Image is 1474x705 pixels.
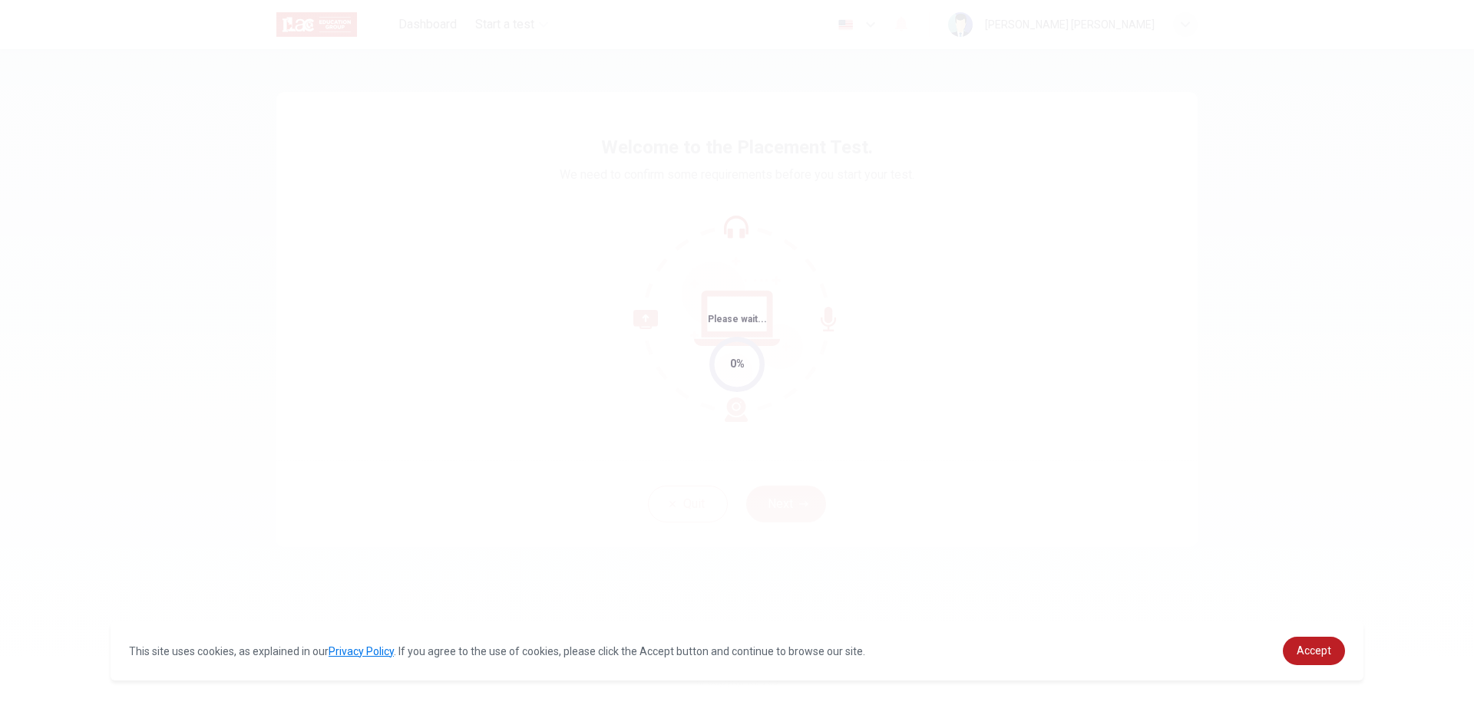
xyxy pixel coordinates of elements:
[329,645,394,657] a: Privacy Policy
[1297,644,1331,657] span: Accept
[708,314,767,324] span: Please wait...
[129,645,865,657] span: This site uses cookies, as explained in our . If you agree to the use of cookies, please click th...
[730,355,745,373] div: 0%
[111,621,1363,680] div: cookieconsent
[1283,637,1345,665] a: dismiss cookie message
